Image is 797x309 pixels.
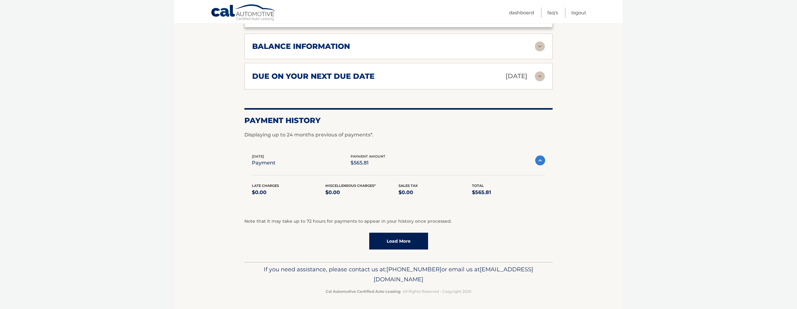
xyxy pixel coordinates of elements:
[252,183,279,188] span: Late Charges
[252,154,264,159] span: [DATE]
[351,154,385,159] span: payment amount
[535,71,545,81] img: accordion-rest.svg
[252,188,325,197] p: $0.00
[252,159,276,167] p: payment
[506,71,527,82] p: [DATE]
[252,42,350,51] h2: balance information
[369,233,428,250] a: Load More
[509,7,534,18] a: Dashboard
[535,155,545,165] img: accordion-active.svg
[244,116,553,125] h2: Payment History
[398,183,418,188] span: Sales Tax
[248,288,549,295] p: - All Rights Reserved - Copyright 2025
[472,183,484,188] span: Total
[326,289,400,294] strong: Cal Automotive Certified Auto Leasing
[386,266,441,273] span: [PHONE_NUMBER]
[374,266,533,283] span: [EMAIL_ADDRESS][DOMAIN_NAME]
[252,72,375,81] h2: due on your next due date
[248,264,549,284] p: If you need assistance, please contact us at: or email us at
[547,7,558,18] a: FAQ's
[535,41,545,51] img: accordion-rest.svg
[244,218,553,225] p: Note that it may take up to 72 hours for payments to appear in your history once processed.
[398,188,472,197] p: $0.00
[211,4,276,22] a: Cal Automotive
[244,131,553,139] p: Displaying up to 24 months previous of payments*.
[351,159,385,167] p: $565.81
[472,188,545,197] p: $565.81
[325,183,376,188] span: Miscelleneous Charges*
[571,7,586,18] a: Logout
[325,188,399,197] p: $0.00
